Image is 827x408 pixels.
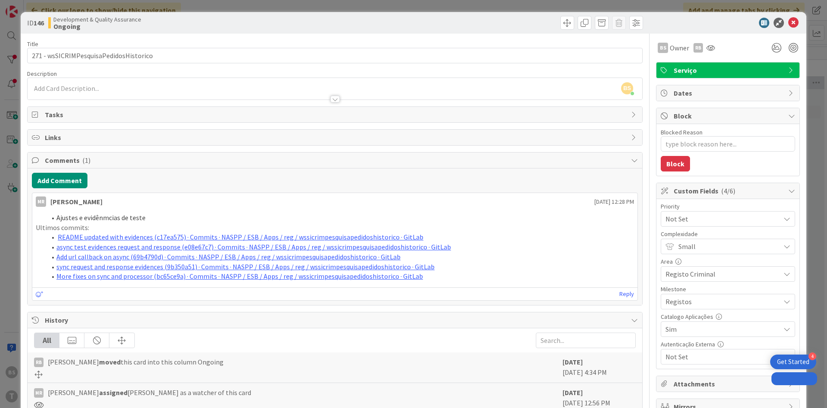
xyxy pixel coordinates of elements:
span: History [45,315,627,325]
span: BS [621,82,633,94]
input: Search... [536,333,636,348]
div: Area [661,259,795,265]
a: Add url callback on async (69b4790d) · Commits · NASPP / ESB / Apps / reg / wssicrimpesquisapedid... [56,252,401,261]
div: Autenticação Externa [661,341,795,347]
div: MR [34,388,44,398]
div: All [34,333,59,348]
span: Not Set [665,351,776,363]
b: [DATE] [563,388,583,397]
div: BS [658,43,668,53]
div: [DATE] 4:34 PM [563,357,636,378]
div: RB [693,43,703,53]
a: async test evidences request and response (e08e67c7) · Commits · NASPP / ESB / Apps / reg / wssic... [56,243,451,251]
a: More fixes on sync and processor (bc65ce9a) · Commits · NASPP / ESB / Apps / reg / wssicrimpesqui... [56,272,423,280]
b: Ongoing [53,23,141,30]
div: Open Get Started checklist, remaining modules: 4 [770,355,816,369]
label: Blocked Reason [661,128,703,136]
input: type card name here... [27,48,643,63]
a: Reply [619,289,634,299]
span: Custom Fields [674,186,784,196]
span: ( 1 ) [82,156,90,165]
span: Attachments [674,379,784,389]
li: Ajustes e evidênmcias de teste [46,213,634,223]
b: moved [99,358,121,366]
span: Dates [674,88,784,98]
span: [PERSON_NAME] this card into this column Ongoing [48,357,224,367]
b: 146 [34,19,44,27]
span: Registo Criminal [665,268,776,280]
span: Sim [665,323,776,335]
div: 4 [808,352,816,360]
span: Not Set [665,213,776,225]
span: Small [678,240,776,252]
span: Description [27,70,57,78]
b: [DATE] [563,358,583,366]
button: Add Comment [32,173,87,188]
div: Get Started [777,358,809,366]
span: Links [45,132,627,143]
div: Catalogo Aplicações [661,314,795,320]
span: Comments [45,155,627,165]
b: assigned [99,388,127,397]
div: [PERSON_NAME] [50,196,103,207]
div: Priority [661,203,795,209]
button: Block [661,156,690,171]
span: Block [674,111,784,121]
span: Tasks [45,109,627,120]
a: README updated with evidences (c17ea575) · Commits · NASPP / ESB / Apps / reg / wssicrimpesquisap... [58,233,423,241]
span: Registos [665,296,776,308]
span: [PERSON_NAME] [PERSON_NAME] as a watcher of this card [48,387,251,398]
label: Title [27,40,38,48]
span: ID [27,18,44,28]
span: Development & Quality Assurance [53,16,141,23]
span: Owner [670,43,689,53]
span: [DATE] 12:28 PM [594,197,634,206]
div: Milestone [661,286,795,292]
a: sync request and response evidences (9b350a51) · Commits · NASPP / ESB / Apps / reg / wssicrimpes... [56,262,435,271]
p: Ultimos commits: [36,223,634,233]
div: MR [36,196,46,207]
span: ( 4/6 ) [721,187,735,195]
div: RB [34,358,44,367]
span: Serviço [674,65,784,75]
div: Complexidade [661,231,795,237]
